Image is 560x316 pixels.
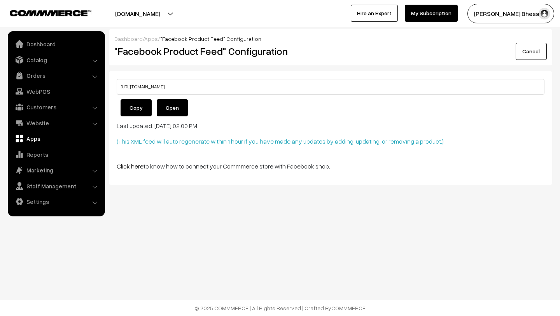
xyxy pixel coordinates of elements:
[10,53,102,67] a: Catalog
[117,137,544,146] p: (This XML feed will auto regenerate within 1 hour if you have made any updates by adding, updatin...
[114,45,399,57] h2: "Facebook Product Feed" Configuration
[10,84,102,98] a: WebPOS
[516,43,547,60] a: Cancel
[117,162,143,170] a: Click here
[331,305,366,311] a: COMMMERCE
[144,35,158,42] a: Apps
[121,99,152,116] button: Copy
[351,5,398,22] a: Hire an Expert
[10,132,102,146] a: Apps
[157,99,188,116] a: Open
[10,10,91,16] img: COMMMERCE
[10,100,102,114] a: Customers
[539,8,550,19] img: user
[10,163,102,177] a: Marketing
[10,68,102,83] a: Orders
[117,162,544,171] p: to know how to connect your Commmerce store with Facebook shop.
[10,179,102,193] a: Staff Management
[10,195,102,209] a: Settings
[88,4,187,23] button: [DOMAIN_NAME]
[160,35,261,42] span: "Facebook Product Feed" Configuration
[10,116,102,130] a: Website
[10,147,102,162] a: Reports
[467,4,554,23] button: [PERSON_NAME] Bhesani…
[114,35,143,42] a: Dashboard
[405,5,458,22] a: My Subscription
[114,35,547,43] div: / /
[117,121,544,130] p: Last updated: [DATE] 02:00 PM
[10,8,78,17] a: COMMMERCE
[10,37,102,51] a: Dashboard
